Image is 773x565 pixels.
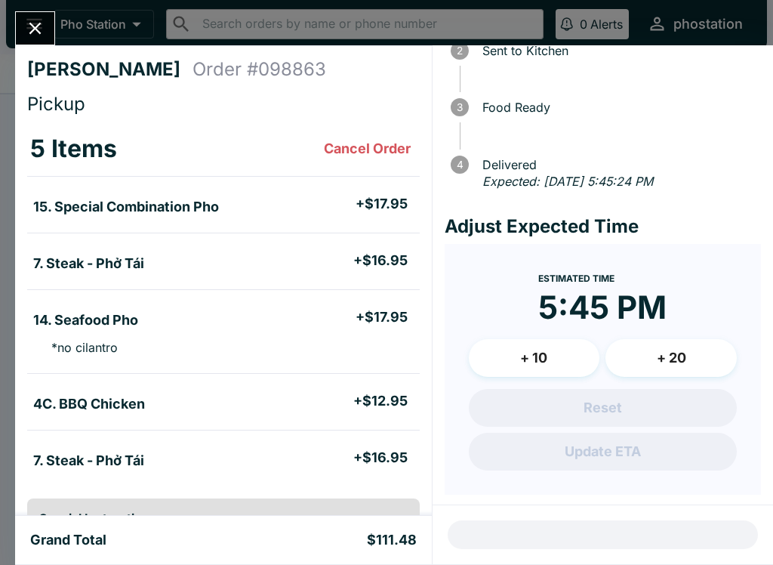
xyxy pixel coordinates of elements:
button: Close [16,12,54,45]
text: 3 [457,101,463,113]
h5: 15. Special Combination Pho [33,198,219,216]
h6: Special Instructions [39,511,408,526]
h5: $111.48 [367,531,417,549]
span: Estimated Time [538,273,614,284]
h3: 5 Items [30,134,117,164]
text: 4 [456,159,463,171]
text: 2 [457,45,463,57]
p: * no cilantro [39,340,118,355]
span: Delivered [475,158,761,171]
h5: + $16.95 [353,252,408,270]
time: 5:45 PM [538,288,667,327]
h5: 14. Seafood Pho [33,311,138,329]
h5: 4C. BBQ Chicken [33,395,145,413]
h5: Grand Total [30,531,106,549]
h4: Adjust Expected Time [445,215,761,238]
h5: + $12.95 [353,392,408,410]
span: Sent to Kitchen [475,44,761,57]
span: Food Ready [475,100,761,114]
h5: 7. Steak - Phở Tái [33,452,144,470]
h5: 7. Steak - Phở Tái [33,255,144,273]
h4: [PERSON_NAME] [27,58,192,81]
h5: + $17.95 [356,308,408,326]
table: orders table [27,122,420,486]
em: Expected: [DATE] 5:45:24 PM [482,174,653,189]
h5: + $16.95 [353,449,408,467]
h4: Order # 098863 [192,58,326,81]
button: Cancel Order [318,134,417,164]
span: Pickup [27,93,85,115]
button: + 10 [469,339,600,377]
button: + 20 [605,339,737,377]
h5: + $17.95 [356,195,408,213]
